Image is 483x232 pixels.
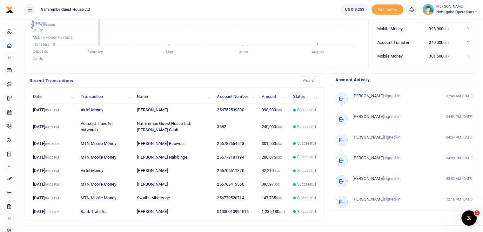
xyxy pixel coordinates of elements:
img: logo-small [6,6,13,14]
td: 256705511370 [213,164,258,178]
span: Successful [297,124,316,130]
td: 147,785 [258,191,289,205]
a: View all [300,76,320,85]
td: [PERSON_NAME] Nakibinge [133,150,213,164]
td: [PERSON_NAME] Rabwoni [133,137,213,150]
small: 03:51 PM [45,125,59,129]
p: signed-in [352,175,442,182]
td: MTN Mobile Money [77,178,133,191]
small: 05:15 PM [45,108,59,112]
span: [PERSON_NAME] [352,114,383,119]
td: [PERSON_NAME] [133,178,213,191]
span: Successful [297,140,316,146]
p: signed-in [352,134,442,141]
small: UGX [276,196,282,200]
td: 1 [453,49,473,63]
span: Transfers [33,42,49,47]
small: 04:09 PM [DATE] [446,155,473,161]
td: Bank Transfer [77,205,133,218]
p: signed-in [352,196,442,203]
td: 998,900 [258,103,289,117]
small: UGX [279,210,285,214]
span: Internet [33,21,46,25]
td: 39,597 [258,178,289,191]
small: UGX [276,142,282,146]
img: profile-user [422,4,434,15]
span: Successful [297,107,316,113]
small: UGX [443,27,449,31]
td: Namirembe Guest House Ltd: [PERSON_NAME] Cash [133,117,213,137]
tspan: August [311,50,324,54]
td: 1 [453,22,473,36]
small: 12:16 PM [DATE] [446,197,473,202]
a: UGX 3,253 [340,4,369,15]
small: 09:25 AM [45,142,59,146]
tspan: June [239,50,248,54]
td: Account Transfer [374,36,420,49]
th: Account Number: activate to sort column ascending [213,90,258,103]
td: MTN Mobile Money [77,191,133,205]
td: 256787654548 [213,137,258,150]
span: 1 [474,210,480,215]
td: [DATE] [30,164,77,178]
span: Utility [33,28,43,33]
td: 1 [453,36,473,49]
span: [PERSON_NAME] [352,135,383,140]
small: UGX [276,108,282,112]
span: [PERSON_NAME] [352,93,383,98]
span: Cards [33,57,43,61]
td: [PERSON_NAME] [133,103,213,117]
span: [PERSON_NAME] [352,176,383,181]
small: 08:02 AM [DATE] [446,176,473,181]
td: Mobile Money [374,49,420,63]
small: 04:05 PM [45,156,59,159]
td: [DATE] [30,191,77,205]
td: 240,000 [420,36,453,49]
td: [DATE] [30,150,77,164]
tspan: February [88,50,103,54]
a: profile-user [PERSON_NAME] Nabugabo operations [422,4,478,15]
li: Wallet ballance [338,4,372,15]
th: Status: activate to sort column ascending [289,90,319,103]
span: Mobile Money Payouts [33,35,72,40]
small: UGX [443,55,449,58]
td: 42,210 [258,164,289,178]
a: Add money [372,7,403,11]
h4: Account Activity [335,76,473,83]
span: [PERSON_NAME] [352,197,383,201]
small: 04:01 PM [45,196,59,200]
td: [DATE] [30,117,77,137]
span: Successful [297,154,316,160]
span: Add money [372,4,403,15]
small: UGX [274,183,280,186]
li: Ac [5,161,14,171]
span: Successful [297,209,316,215]
tspan: 9,000,000 [40,23,55,27]
td: 998,900 [420,22,453,36]
td: MTN Mobile Money [77,137,133,150]
td: Swaibu Mberenge [133,191,213,205]
span: Namirembe Guest House Ltd [38,7,93,12]
small: 04:04 PM [45,169,59,173]
th: Amount: activate to sort column ascending [258,90,289,103]
td: [DATE] [30,103,77,117]
iframe: Intercom live chat [461,210,477,226]
td: 3682 [213,117,258,137]
small: 04:54 PM [DATE] [446,135,473,140]
li: Toup your wallet [372,4,403,15]
small: UGX [276,125,282,129]
small: UGX [443,41,449,44]
td: Airtel Money [77,103,133,117]
td: 256752539300 [213,103,258,117]
td: [PERSON_NAME] [133,164,213,178]
td: 1,285,180 [258,205,289,218]
small: 11:24 AM [45,210,59,214]
td: 206,075 [258,150,289,164]
td: 256772520714 [213,191,258,205]
span: Successful [297,168,316,174]
span: Nabugabo operations [436,9,478,15]
h4: Recent Transactions [30,77,295,84]
tspan: 0 [53,43,55,47]
td: MTN Mobile Money [77,150,133,164]
span: Deposits [33,50,48,54]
